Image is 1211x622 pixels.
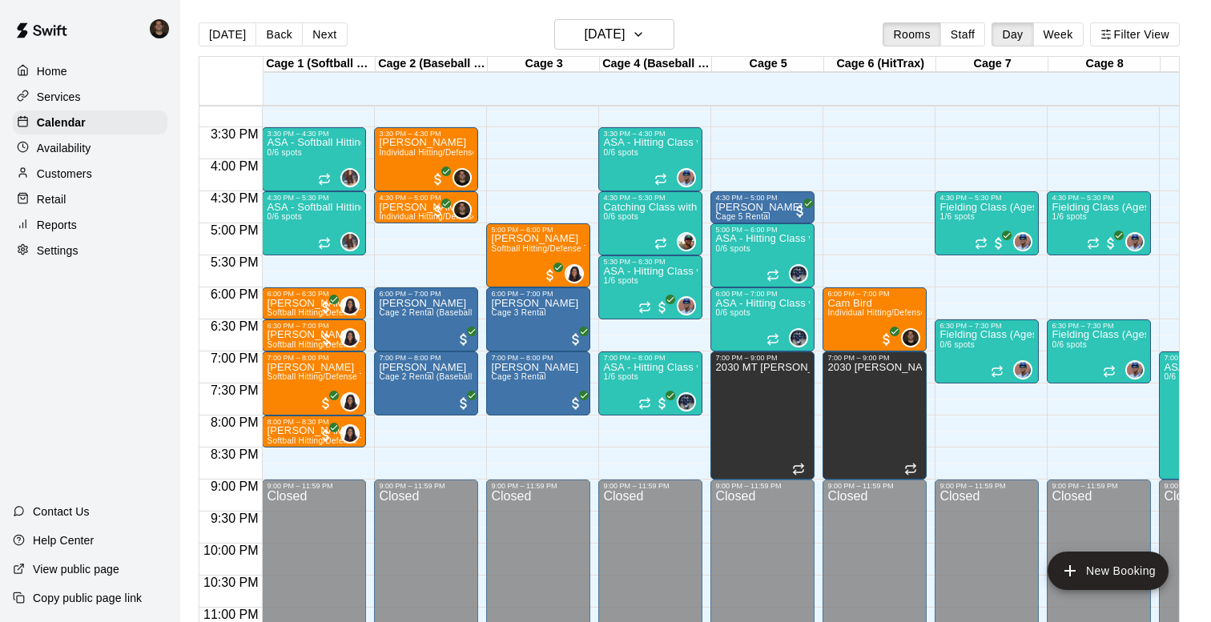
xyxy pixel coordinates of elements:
[207,223,263,237] span: 5:00 PM
[1127,234,1143,250] img: Francis Grullon
[374,287,478,351] div: 6:00 PM – 7:00 PM: Ezzy Ferreri
[318,299,334,315] span: All customers have paid
[565,264,584,283] div: KaDedra Temple
[827,482,922,490] div: 9:00 PM – 11:59 PM
[991,235,1007,251] span: All customers have paid
[879,331,895,347] span: All customers have paid
[459,200,472,219] span: Kyle Harris
[991,365,1004,378] span: Recurring event
[1033,22,1084,46] button: Week
[677,168,696,187] div: Francis Grullon
[827,290,922,298] div: 6:00 PM – 7:00 PM
[683,296,696,315] span: Francis Grullon
[710,287,815,351] div: 6:00 PM – 7:00 PM: ASA - Hitting Class with JT Marr (11U-13U)
[789,264,808,283] div: JT Marr
[207,159,263,173] span: 4:00 PM
[491,482,585,490] div: 9:00 PM – 11:59 PM
[318,237,331,250] span: Recurring event
[255,22,303,46] button: Back
[1125,232,1145,251] div: Francis Grullon
[13,162,167,186] a: Customers
[13,239,167,263] a: Settings
[267,322,361,330] div: 6:30 PM – 7:00 PM
[715,226,810,234] div: 5:00 PM – 6:00 PM
[935,319,1039,383] div: 6:30 PM – 7:30 PM: Fielding Class (Ages 11U-13U)
[491,354,585,362] div: 7:00 PM – 8:00 PM
[939,322,1034,330] div: 6:30 PM – 7:30 PM
[827,308,988,317] span: Individual Hitting/Defense Training: 1 hour
[379,148,539,157] span: Individual Hitting/Defense Training: 1 hour
[13,187,167,211] a: Retail
[376,57,488,72] div: Cage 2 (Baseball Pitching Machine)
[342,234,358,250] img: Jaidyn Harris
[677,296,696,315] div: Francis Grullon
[262,319,366,351] div: 6:30 PM – 7:00 PM: Emi Shapiro
[267,194,361,202] div: 4:30 PM – 5:30 PM
[340,392,360,411] div: KaDedra Temple
[677,232,696,251] div: Ben Boykin
[823,351,927,480] div: 7:00 PM – 9:00 PM: 2030 Trosky
[1015,234,1031,250] img: Francis Grullon
[13,59,167,83] a: Home
[207,255,263,269] span: 5:30 PM
[1087,237,1100,250] span: Recurring event
[603,372,638,381] span: 1/6 spots filled
[374,127,478,191] div: 3:30 PM – 4:30 PM: Canon Mitrovich
[267,130,361,138] div: 3:30 PM – 4:30 PM
[453,200,472,219] div: Kyle Harris
[13,85,167,109] a: Services
[33,504,90,520] p: Contact Us
[603,276,638,285] span: 1/6 spots filled
[347,328,360,347] span: KaDedra Temple
[13,110,167,134] a: Calendar
[37,191,66,207] p: Retail
[715,194,810,202] div: 4:30 PM – 5:00 PM
[262,287,366,319] div: 6:00 PM – 6:30 PM: Avery James
[347,296,360,315] span: KaDedra Temple
[766,333,779,346] span: Recurring event
[267,354,361,362] div: 7:00 PM – 8:00 PM
[430,171,446,187] span: All customers have paid
[683,232,696,251] span: Ben Boykin
[603,354,698,362] div: 7:00 PM – 8:00 PM
[486,223,590,287] div: 5:00 PM – 6:00 PM: Claire Stephens
[901,328,920,347] div: Kyle Harris
[1125,360,1145,379] div: Francis Grullon
[715,290,810,298] div: 6:00 PM – 7:00 PM
[603,258,698,266] div: 5:30 PM – 6:30 PM
[603,148,638,157] span: 0/6 spots filled
[1052,340,1087,349] span: 0/6 spots filled
[374,191,478,223] div: 4:30 PM – 5:00 PM: Callahan Regan
[654,395,670,411] span: All customers have paid
[603,212,638,221] span: 0/6 spots filled
[1048,57,1161,72] div: Cage 8
[486,287,590,351] div: 6:00 PM – 7:00 PM: Ezzy Ferreri
[1015,362,1031,378] img: Francis Grullon
[347,424,360,443] span: KaDedra Temple
[267,290,361,298] div: 6:00 PM – 6:30 PM
[1020,360,1032,379] span: Francis Grullon
[37,166,92,182] p: Customers
[939,482,1034,490] div: 9:00 PM – 11:59 PM
[37,140,91,156] p: Availability
[37,89,81,105] p: Services
[598,255,702,319] div: 5:30 PM – 6:30 PM: ASA - Hitting Class with Francis Grullon (11U-13U)
[33,561,119,577] p: View public page
[715,354,810,362] div: 7:00 PM – 9:00 PM
[379,290,473,298] div: 6:00 PM – 7:00 PM
[603,130,698,138] div: 3:30 PM – 4:30 PM
[584,23,625,46] h6: [DATE]
[453,168,472,187] div: Kyle Harris
[340,328,360,347] div: KaDedra Temple
[554,19,674,50] button: [DATE]
[903,330,919,346] img: Kyle Harris
[1090,22,1180,46] button: Filter View
[935,191,1039,255] div: 4:30 PM – 5:30 PM: Fielding Class (Ages 8U-10U)
[1103,235,1119,251] span: All customers have paid
[486,351,590,415] div: 7:00 PM – 8:00 PM: Ezzy Ferreri
[491,290,585,298] div: 6:00 PM – 7:00 PM
[678,234,694,250] img: Ben Boykin
[1164,372,1199,381] span: 0/6 spots filled
[207,415,263,429] span: 8:00 PM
